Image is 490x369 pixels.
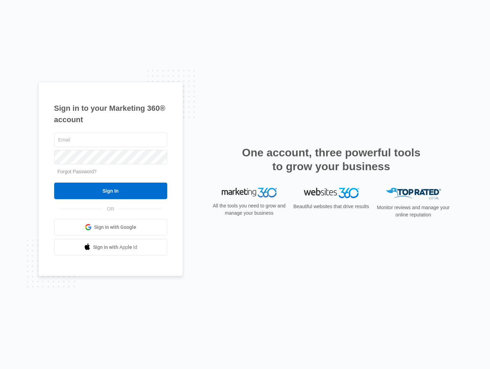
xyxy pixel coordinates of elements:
[240,146,423,173] h2: One account, three powerful tools to grow your business
[54,239,167,255] a: Sign in with Apple Id
[54,103,167,125] h1: Sign in to your Marketing 360® account
[54,133,167,147] input: Email
[93,244,137,251] span: Sign in with Apple Id
[102,205,119,213] span: OR
[386,188,441,199] img: Top Rated Local
[304,188,359,198] img: Websites 360
[375,204,452,219] p: Monitor reviews and manage your online reputation
[293,203,370,210] p: Beautiful websites that drive results
[54,183,167,199] input: Sign In
[211,202,288,217] p: All the tools you need to grow and manage your business
[58,169,97,174] a: Forgot Password?
[54,219,167,235] a: Sign in with Google
[94,224,136,231] span: Sign in with Google
[222,188,277,197] img: Marketing 360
